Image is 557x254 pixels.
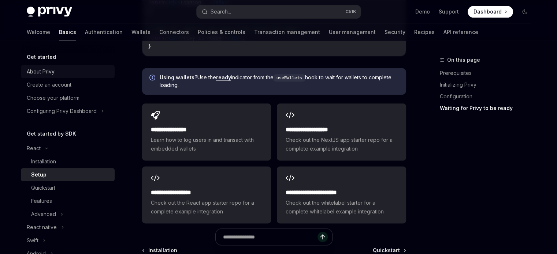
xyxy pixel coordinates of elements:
a: **** **** **** *Learn how to log users in and transact with embedded wallets [142,103,271,160]
div: React native [27,223,57,232]
a: ready [216,74,231,81]
a: **** **** **** **** ***Check out the whitelabel starter for a complete whitelabel example integra... [277,166,406,223]
a: Features [21,194,115,208]
div: Search... [211,7,231,16]
a: **** **** **** ****Check out the NextJS app starter repo for a complete example integration [277,103,406,160]
a: Wallets [131,23,151,41]
button: Toggle dark mode [519,6,531,18]
span: Check out the NextJS app starter repo for a complete example integration [286,136,397,153]
a: Configuration [440,91,536,102]
a: Quickstart [21,181,115,194]
div: Features [31,197,52,205]
a: Prerequisites [440,67,536,79]
span: } [148,43,151,50]
button: Search...CtrlK [197,5,361,18]
div: Setup [31,170,47,179]
h5: Get started by SDK [27,129,76,138]
a: Policies & controls [198,23,245,41]
a: **** **** **** ***Check out the React app starter repo for a complete example integration [142,166,271,223]
a: Transaction management [254,23,320,41]
a: Basics [59,23,76,41]
div: Installation [31,157,56,166]
a: Recipes [414,23,435,41]
a: Welcome [27,23,50,41]
a: Support [439,8,459,15]
a: Waiting for Privy to be ready [440,102,536,114]
a: Initializing Privy [440,79,536,91]
a: Dashboard [468,6,513,18]
a: Create an account [21,78,115,91]
div: Swift [27,236,38,245]
a: Setup [21,168,115,181]
span: Learn how to log users in and transact with embedded wallets [151,136,262,153]
img: dark logo [27,7,72,17]
span: Check out the whitelabel starter for a complete whitelabel example integration [286,198,397,216]
strong: Using wallets? [160,74,197,80]
button: Send message [318,232,328,242]
a: Demo [415,8,430,15]
a: About Privy [21,65,115,78]
div: Configuring Privy Dashboard [27,107,97,115]
span: Dashboard [474,8,502,15]
a: Connectors [159,23,189,41]
div: Choose your platform [27,94,79,102]
div: About Privy [27,67,55,76]
div: Create an account [27,80,71,89]
div: Advanced [31,210,56,219]
span: Ctrl K [345,9,356,15]
a: Choose your platform [21,91,115,105]
a: Security [385,23,405,41]
a: Installation [21,155,115,168]
svg: Info [149,75,157,82]
span: Check out the React app starter repo for a complete example integration [151,198,262,216]
code: useWallets [274,74,305,81]
div: React [27,144,41,153]
span: On this page [447,56,480,64]
a: API reference [443,23,478,41]
a: User management [329,23,376,41]
a: Authentication [85,23,123,41]
span: Use the indicator from the hook to wait for wallets to complete loading. [160,74,399,89]
div: Quickstart [31,183,55,192]
h5: Get started [27,53,56,61]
